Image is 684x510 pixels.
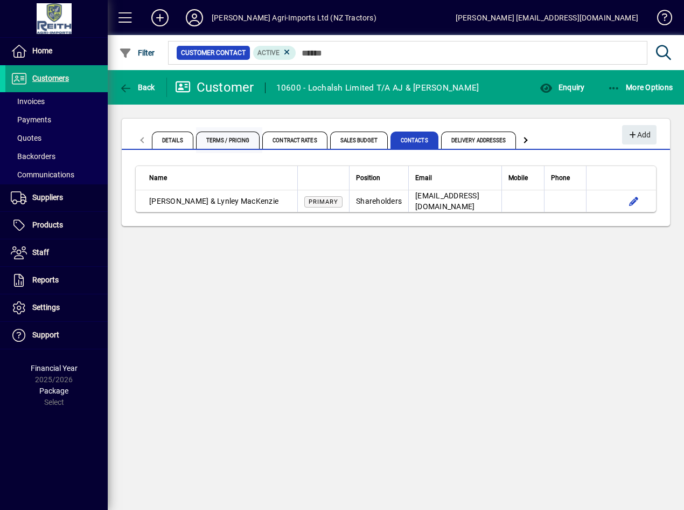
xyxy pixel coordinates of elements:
span: Staff [32,248,49,257]
a: Backorders [5,147,108,166]
span: Delivery Addresses [441,132,517,149]
span: Communications [11,170,74,179]
span: Primary [309,198,338,205]
a: Payments [5,111,108,129]
div: Mobile [508,172,538,184]
span: More Options [608,83,673,92]
a: Home [5,38,108,65]
span: Customers [32,74,69,82]
span: Sales Budget [330,132,388,149]
div: Phone [551,172,580,184]
button: Add [622,125,657,144]
a: Knowledge Base [649,2,671,37]
a: Products [5,212,108,239]
a: Quotes [5,129,108,147]
span: Home [32,46,52,55]
div: [PERSON_NAME] [EMAIL_ADDRESS][DOMAIN_NAME] [456,9,638,26]
span: [EMAIL_ADDRESS][DOMAIN_NAME] [415,191,479,211]
div: Customer [175,79,254,96]
div: [PERSON_NAME] Agri-Imports Ltd (NZ Tractors) [212,9,376,26]
app-page-header-button: Back [108,78,167,97]
div: 10600 - Lochalsh Limited T/A AJ & [PERSON_NAME] [276,79,479,97]
span: Customer Contact [181,47,246,58]
span: MacKenzie [241,197,278,205]
span: Settings [32,303,60,312]
span: Add [627,126,651,144]
button: More Options [605,78,676,97]
button: Add [143,8,177,27]
span: Support [32,330,59,339]
span: Contract Rates [262,132,327,149]
span: Quotes [11,134,41,142]
span: Email [415,172,432,184]
a: Settings [5,294,108,321]
td: Shareholders [349,190,408,212]
a: Communications [5,166,108,184]
span: Reports [32,275,59,284]
span: [PERSON_NAME] & Lynley [149,197,239,205]
span: Filter [119,49,155,57]
a: Support [5,322,108,349]
button: Back [116,78,158,97]
button: Filter [116,43,158,63]
span: Mobile [508,172,528,184]
a: Reports [5,267,108,294]
span: Position [356,172,380,184]
span: Terms / Pricing [196,132,260,149]
span: Package [39,387,68,395]
div: Name [149,172,291,184]
a: Suppliers [5,184,108,211]
a: Staff [5,239,108,266]
span: Phone [551,172,570,184]
button: Profile [177,8,212,27]
span: Contacts [390,132,438,149]
span: Enquiry [540,83,584,92]
span: Suppliers [32,193,63,202]
a: Invoices [5,92,108,111]
span: Payments [11,115,51,124]
span: Details [152,132,193,149]
mat-chip: Activation Status: Active [253,46,296,60]
button: Edit [625,192,643,210]
button: Enquiry [537,78,587,97]
span: Backorders [11,152,55,161]
span: Financial Year [31,364,78,373]
span: Name [149,172,167,184]
span: Invoices [11,97,45,106]
div: Position [356,172,402,184]
span: Products [32,220,63,229]
div: Email [415,172,495,184]
span: Active [257,49,280,57]
span: Back [119,83,155,92]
